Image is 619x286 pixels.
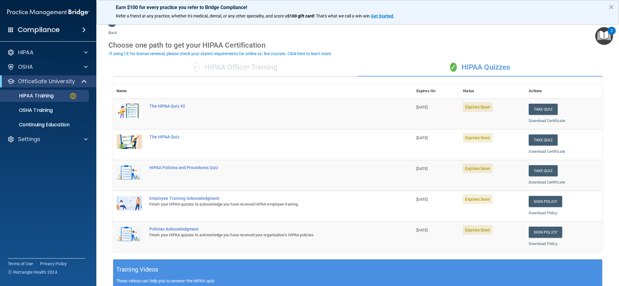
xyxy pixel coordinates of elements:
[116,14,287,18] span: Refer a friend at any practice, whether it's medical, dental, or any other speciality, and score a
[529,104,558,115] button: Take Quiz
[459,84,525,99] th: Status
[149,134,383,139] div: The HIPAA Quiz
[7,49,88,56] a: HIPAA
[149,227,383,231] div: Policies Acknowledgment
[529,134,558,146] button: Take Quiz
[193,63,200,72] span: ✓
[7,78,87,85] a: OfficeSafe University
[358,58,602,77] div: HIPAA Quizzes
[525,84,602,99] th: Actions
[450,63,457,72] span: ✓
[595,27,613,45] button: Open Resource Center, 2 new notifications
[116,278,599,283] p: These videos can help you to answer the HIPAA quiz
[416,105,428,109] span: [DATE]
[611,31,613,39] div: 2
[529,118,565,123] a: Download Certificate
[113,84,146,99] th: Name
[529,165,558,176] button: Take Quiz
[18,49,33,56] p: HIPAA
[4,107,53,113] p: OSHA Training
[7,136,88,143] a: Settings
[413,84,459,99] th: Expires On
[116,264,158,275] h5: Training Videos
[18,63,33,71] p: OSHA
[416,197,428,202] span: [DATE]
[416,136,428,140] span: [DATE]
[8,261,33,267] a: Terms of Use
[8,269,57,275] span: Ⓒ Rectangle Health 2024
[4,93,54,99] p: HIPAA Training
[108,51,333,57] button: If using CE for license renewal, please check your state's requirements for online vs. live cours...
[108,23,117,35] a: Back
[287,14,314,18] strong: $100 gift card
[416,166,428,171] span: [DATE]
[608,2,614,12] button: Close
[529,211,558,215] a: Download Policy
[463,164,493,173] span: Expires Soon
[40,261,67,267] a: Privacy Policy
[7,6,89,18] img: PMB logo
[108,36,607,54] div: Choose one path to get your HIPAA Certification
[149,201,383,208] div: Finish your HIPAA quizzes to acknowledge you have received HIPAA employee training.
[463,194,493,204] span: Expires Soon
[113,58,358,77] div: HIPAA Officer Training
[149,165,383,170] div: HIPAA Policies and Procedures Quiz
[7,63,88,71] a: OSHA
[69,92,77,100] img: warning-circle.0cc9ac19.png
[149,231,383,239] div: Finish your HIPAA quizzes to acknowledge you have received your organization’s HIPAA policies.
[18,78,75,85] p: OfficeSafe University
[4,122,86,128] p: Continuing Education
[529,227,562,238] a: Sign Policy
[116,5,599,10] p: Earn $100 for every practice you refer to Bridge Compliance!
[529,241,558,246] a: Download Policy
[416,228,428,232] span: [DATE]
[149,104,383,108] div: The HIPAA Quiz #2
[149,196,383,201] div: Employee Training Acknowledgment
[529,196,562,207] a: Sign Policy
[109,52,332,56] div: If using CE for license renewal, please check your state's requirements for online vs. live cours...
[529,149,565,154] a: Download Certificate
[463,225,493,235] span: Expires Soon
[529,180,565,184] a: Download Certificate
[314,14,371,18] span: ! That's what we call a win-win.
[463,102,493,112] span: Expires Soon
[18,26,60,34] h4: Compliance
[18,136,40,143] p: Settings
[463,133,493,143] span: Expires Soon
[371,14,394,18] a: Get Started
